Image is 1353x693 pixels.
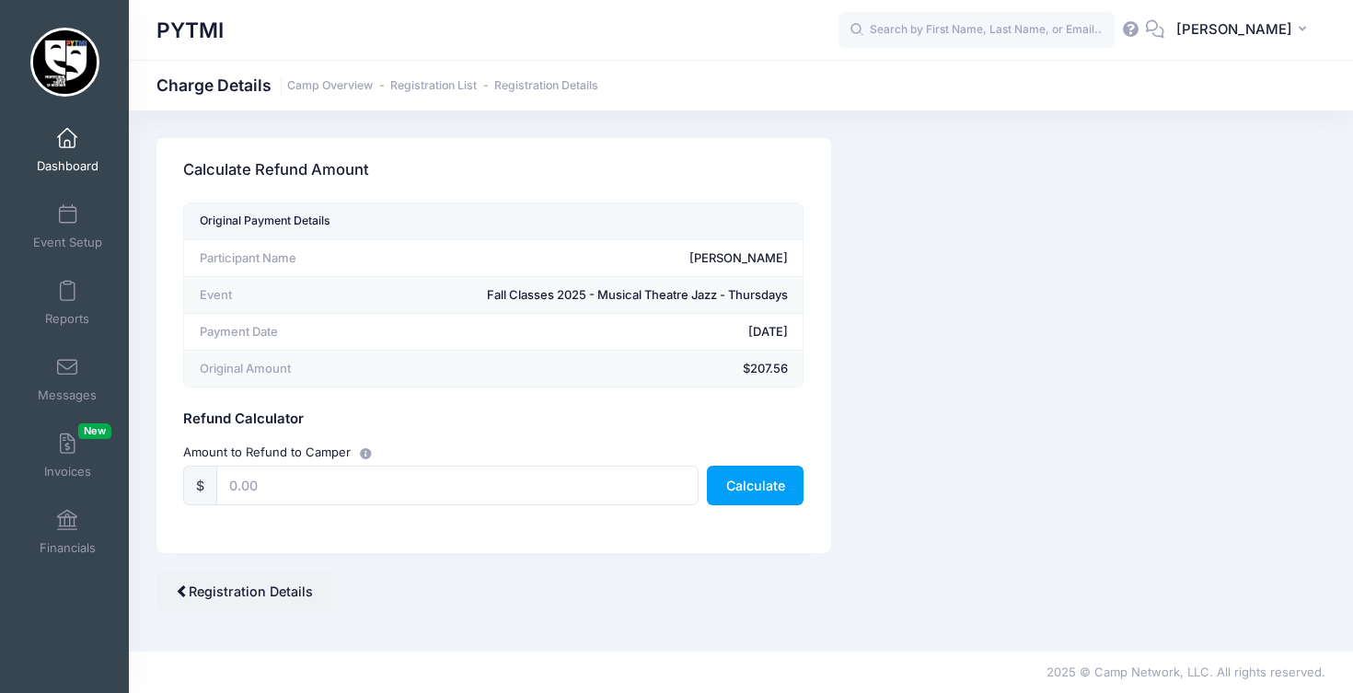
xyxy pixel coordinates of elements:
span: Reports [45,311,89,327]
a: Financials [24,500,111,564]
h1: Charge Details [156,75,598,95]
h3: Calculate Refund Amount [183,144,369,197]
input: Search by First Name, Last Name, or Email... [838,12,1115,49]
td: Original Amount [184,351,355,387]
span: [PERSON_NAME] [1176,19,1292,40]
div: Original Payment Details [200,210,330,234]
button: [PERSON_NAME] [1164,9,1325,52]
td: [DATE] [355,314,803,351]
a: Reports [24,271,111,335]
td: [PERSON_NAME] [355,240,803,277]
td: $207.56 [355,351,803,387]
span: Invoices [44,464,91,479]
span: Messages [38,387,97,403]
td: Payment Date [184,314,355,351]
img: PYTMI [30,28,99,97]
button: Calculate [707,466,804,505]
h1: PYTMI [156,9,224,52]
a: Registration Details [494,79,598,93]
a: Registration Details [156,572,331,611]
a: Dashboard [24,118,111,182]
span: Event Setup [33,235,102,250]
a: Registration List [390,79,477,93]
h5: Refund Calculator [183,411,804,428]
span: New [78,423,111,439]
span: 2025 © Camp Network, LLC. All rights reserved. [1047,664,1325,679]
td: Fall Classes 2025 - Musical Theatre Jazz - Thursdays [355,277,803,314]
input: 0.00 [216,466,698,505]
a: Camp Overview [287,79,373,93]
div: Amount to Refund to Camper [175,443,814,462]
div: $ [183,466,217,505]
td: Event [184,277,355,314]
span: Financials [40,540,96,556]
a: InvoicesNew [24,423,111,488]
a: Messages [24,347,111,411]
span: Dashboard [37,158,98,174]
td: Participant Name [184,240,355,277]
a: Event Setup [24,194,111,259]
